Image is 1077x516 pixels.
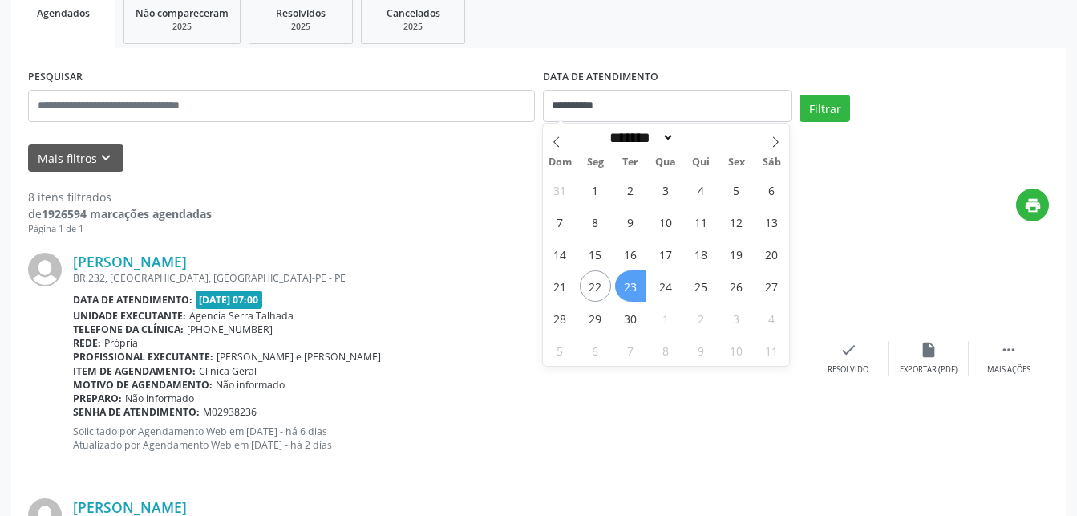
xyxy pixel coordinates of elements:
[73,293,192,307] b: Data de atendimento:
[104,336,138,350] span: Própria
[686,303,717,334] span: Outubro 2, 2025
[721,303,752,334] span: Outubro 3, 2025
[721,335,752,366] span: Outubro 10, 2025
[800,95,850,122] button: Filtrar
[615,303,646,334] span: Setembro 30, 2025
[615,206,646,238] span: Setembro 9, 2025
[721,206,752,238] span: Setembro 12, 2025
[650,303,682,334] span: Outubro 1, 2025
[686,238,717,270] span: Setembro 18, 2025
[136,21,229,33] div: 2025
[73,498,187,516] a: [PERSON_NAME]
[756,270,788,302] span: Setembro 27, 2025
[615,335,646,366] span: Outubro 7, 2025
[605,129,675,146] select: Month
[545,174,576,205] span: Agosto 31, 2025
[73,336,101,350] b: Rede:
[545,335,576,366] span: Outubro 5, 2025
[28,222,212,236] div: Página 1 de 1
[543,65,658,90] label: DATA DE ATENDIMENTO
[650,238,682,270] span: Setembro 17, 2025
[721,238,752,270] span: Setembro 19, 2025
[756,206,788,238] span: Setembro 13, 2025
[97,149,115,167] i: keyboard_arrow_down
[136,6,229,20] span: Não compareceram
[28,253,62,286] img: img
[545,206,576,238] span: Setembro 7, 2025
[756,238,788,270] span: Setembro 20, 2025
[686,174,717,205] span: Setembro 4, 2025
[73,405,200,419] b: Senha de atendimento:
[276,6,326,20] span: Resolvidos
[28,144,123,173] button: Mais filtroskeyboard_arrow_down
[686,206,717,238] span: Setembro 11, 2025
[756,174,788,205] span: Setembro 6, 2025
[615,238,646,270] span: Setembro 16, 2025
[1000,341,1018,359] i: 
[1024,197,1042,214] i: print
[650,335,682,366] span: Outubro 8, 2025
[615,270,646,302] span: Setembro 23, 2025
[28,189,212,205] div: 8 itens filtrados
[580,303,611,334] span: Setembro 29, 2025
[615,174,646,205] span: Setembro 2, 2025
[28,205,212,222] div: de
[387,6,440,20] span: Cancelados
[648,157,683,168] span: Qua
[756,303,788,334] span: Outubro 4, 2025
[545,270,576,302] span: Setembro 21, 2025
[650,174,682,205] span: Setembro 3, 2025
[73,253,187,270] a: [PERSON_NAME]
[73,309,186,323] b: Unidade executante:
[650,270,682,302] span: Setembro 24, 2025
[73,425,808,452] p: Solicitado por Agendamento Web em [DATE] - há 6 dias Atualizado por Agendamento Web em [DATE] - h...
[650,206,682,238] span: Setembro 10, 2025
[580,270,611,302] span: Setembro 22, 2025
[840,341,857,359] i: check
[543,157,578,168] span: Dom
[920,341,937,359] i: insert_drive_file
[900,364,958,376] div: Exportar (PDF)
[373,21,453,33] div: 2025
[756,335,788,366] span: Outubro 11, 2025
[187,323,273,336] span: [PHONE_NUMBER]
[987,364,1030,376] div: Mais ações
[719,157,754,168] span: Sex
[217,350,381,364] span: [PERSON_NAME] e [PERSON_NAME]
[577,157,613,168] span: Seg
[42,206,212,221] strong: 1926594 marcações agendadas
[37,6,90,20] span: Agendados
[73,350,213,364] b: Profissional executante:
[73,364,196,378] b: Item de agendamento:
[613,157,648,168] span: Ter
[73,378,213,392] b: Motivo de agendamento:
[73,392,122,405] b: Preparo:
[674,129,727,146] input: Year
[683,157,719,168] span: Qui
[686,335,717,366] span: Outubro 9, 2025
[28,65,83,90] label: PESQUISAR
[580,238,611,270] span: Setembro 15, 2025
[189,309,294,323] span: Agencia Serra Talhada
[721,174,752,205] span: Setembro 5, 2025
[1016,189,1049,221] button: print
[828,364,868,376] div: Resolvido
[199,364,257,378] span: Clinica Geral
[545,303,576,334] span: Setembro 28, 2025
[545,238,576,270] span: Setembro 14, 2025
[754,157,789,168] span: Sáb
[721,270,752,302] span: Setembro 26, 2025
[203,405,257,419] span: M02938236
[686,270,717,302] span: Setembro 25, 2025
[580,206,611,238] span: Setembro 8, 2025
[580,335,611,366] span: Outubro 6, 2025
[73,323,184,336] b: Telefone da clínica:
[580,174,611,205] span: Setembro 1, 2025
[73,271,808,285] div: BR 232, [GEOGRAPHIC_DATA], [GEOGRAPHIC_DATA]-PE - PE
[125,392,194,405] span: Não informado
[196,291,263,309] span: [DATE] 07:00
[216,378,285,392] span: Não informado
[261,21,341,33] div: 2025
